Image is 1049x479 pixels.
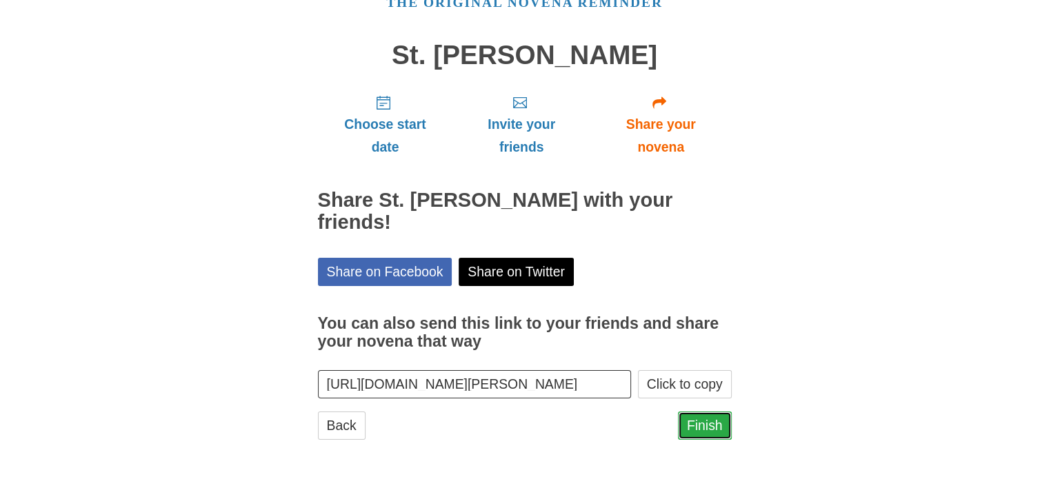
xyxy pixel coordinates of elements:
[459,258,574,286] a: Share on Twitter
[318,41,732,70] h1: St. [PERSON_NAME]
[332,113,439,159] span: Choose start date
[318,258,452,286] a: Share on Facebook
[638,370,732,398] button: Click to copy
[318,83,453,165] a: Choose start date
[466,113,576,159] span: Invite your friends
[678,411,732,440] a: Finish
[452,83,590,165] a: Invite your friends
[604,113,718,159] span: Share your novena
[318,190,732,234] h2: Share St. [PERSON_NAME] with your friends!
[590,83,732,165] a: Share your novena
[318,315,732,350] h3: You can also send this link to your friends and share your novena that way
[318,411,366,440] a: Back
